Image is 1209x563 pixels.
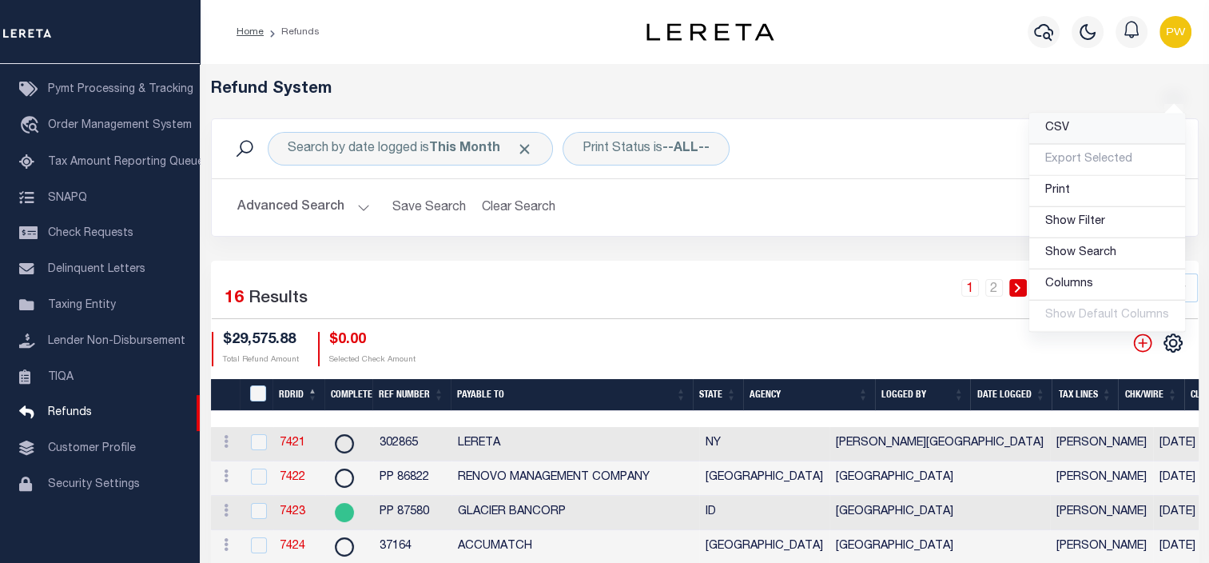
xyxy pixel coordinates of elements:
td: LERETA [451,427,699,461]
td: [GEOGRAPHIC_DATA] [699,461,829,496]
a: Home [237,27,264,37]
td: ID [699,496,829,530]
td: PP 86822 [373,461,451,496]
span: Delinquent Letters [48,264,145,275]
a: 2 [985,279,1003,297]
th: Agency: activate to sort column ascending [743,379,875,412]
a: Show Search [1029,238,1185,269]
td: GLACIER BANCORP [451,496,699,530]
td: [PERSON_NAME] [1050,427,1153,461]
button: Clear Search [475,192,563,223]
a: 7422 [280,472,305,483]
span: TIQA [48,371,74,382]
a: 7424 [280,541,305,552]
img: svg+xml;base64,PHN2ZyB4bWxucz0iaHR0cDovL3d3dy53My5vcmcvMjAwMC9zdmciIHBvaW50ZXItZXZlbnRzPSJub25lIi... [1159,16,1191,48]
b: This Month [429,142,500,155]
th: Logged By: activate to sort column ascending [875,379,971,412]
th: Date Logged: activate to sort column ascending [970,379,1052,412]
span: Click to Remove [516,141,533,158]
th: Payable To: activate to sort column ascending [451,379,693,412]
td: [PERSON_NAME] [1050,496,1153,530]
h4: $0.00 [329,332,416,349]
span: Order Management System [48,120,192,131]
h4: $29,575.88 [223,332,299,349]
th: RDRID: activate to sort column descending [272,379,324,412]
button: Save Search [383,192,475,223]
th: Complete [324,379,372,412]
span: Security Settings [48,479,140,490]
span: Lender Non-Disbursement [48,336,185,347]
a: CSV [1029,114,1185,145]
span: Show Search [1045,246,1116,258]
button: Advanced Search [237,192,370,223]
th: Chk/Wire: activate to sort column ascending [1118,379,1183,412]
b: --ALL-- [662,142,710,155]
li: Refunds [264,25,320,39]
span: CSV [1045,122,1069,134]
a: 7423 [280,506,305,517]
img: logo-dark.svg [646,23,774,41]
td: PP 87580 [373,496,451,530]
a: 7421 [280,437,305,449]
h5: Refund System [211,80,1199,99]
span: Show Filter [1045,216,1105,227]
th: RefundDepositRegisterID [240,379,272,412]
span: Taxing Entity [48,300,116,311]
span: Customer Profile [48,443,136,454]
th: Ref Number: activate to sort column ascending [372,379,451,412]
td: RENOVO MANAGEMENT COMPANY [451,461,699,496]
td: [PERSON_NAME][GEOGRAPHIC_DATA] [829,427,1050,461]
td: [GEOGRAPHIC_DATA] [829,496,1050,530]
a: Show Filter [1029,207,1185,238]
td: 302865 [373,427,451,461]
a: Columns [1029,269,1185,300]
th: State: activate to sort column ascending [693,379,743,412]
i: travel_explore [19,116,45,137]
td: [GEOGRAPHIC_DATA] [829,461,1050,496]
td: NY [699,427,829,461]
a: 1 [961,279,979,297]
div: Click to Edit [268,132,553,166]
td: [PERSON_NAME] [1050,461,1153,496]
div: Print Status is [563,132,730,166]
span: Columns [1045,278,1093,289]
label: Results [249,286,308,312]
span: Pymt Processing & Tracking [48,84,193,95]
span: Tax Amount Reporting Queue [48,157,204,168]
span: SNAPQ [48,192,87,203]
span: Refunds [48,407,92,418]
span: Check Requests [48,228,133,239]
a: Print [1029,176,1185,207]
span: Print [1045,185,1070,196]
p: Total Refund Amount [223,354,299,366]
span: 16 [225,290,244,307]
th: Tax Lines: activate to sort column ascending [1052,379,1118,412]
p: Selected Check Amount [329,354,416,366]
